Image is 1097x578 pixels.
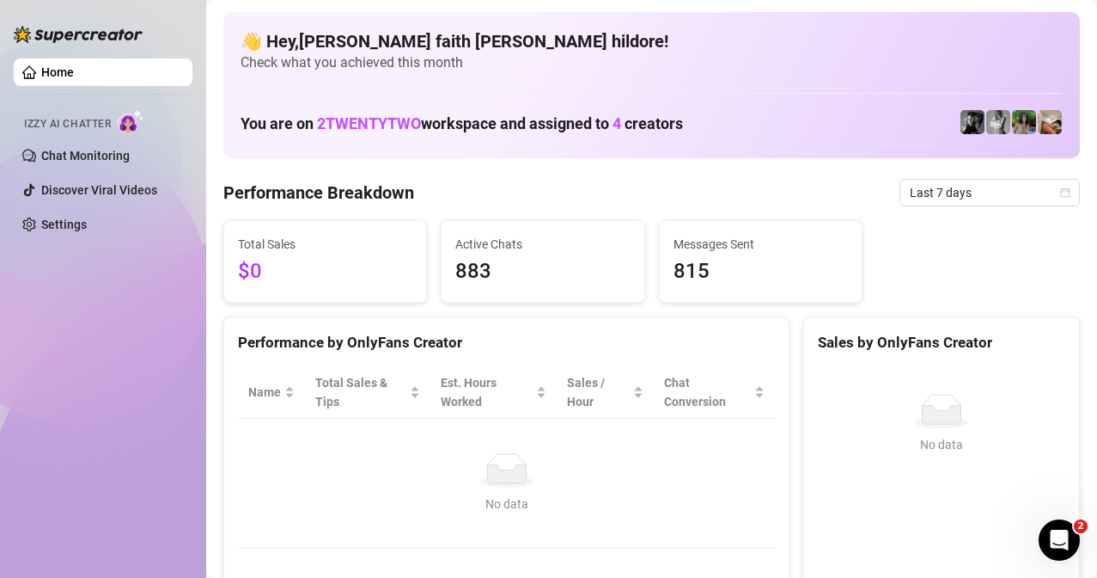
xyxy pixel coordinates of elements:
img: AI Chatter [118,109,144,134]
span: Sales / Hour [567,373,630,411]
span: 2 [1074,520,1088,533]
span: Chat Conversion [664,373,751,411]
span: Total Sales [238,235,412,254]
span: 2TWENTYTWO [317,114,421,132]
div: No data [255,495,758,513]
div: Performance by OnlyFans Creator [238,331,775,354]
span: $0 [238,255,412,288]
h1: You are on workspace and assigned to creators [241,114,683,133]
iframe: Intercom live chat [1039,520,1080,561]
a: Chat Monitoring [41,149,130,163]
span: Check what you achieved this month [241,53,1063,72]
div: Est. Hours Worked [441,373,533,411]
img: Chloe (Free) [1012,110,1036,134]
div: Sales by OnlyFans Creator [818,331,1065,354]
th: Name [238,366,305,419]
span: 4 [612,114,621,132]
a: Settings [41,218,87,231]
img: logo-BBDzfeDw.svg [14,26,143,43]
span: Total Sales & Tips [315,373,406,411]
th: Sales / Hour [557,366,654,419]
h4: 👋 Hey, [PERSON_NAME] faith [PERSON_NAME] hildore ! [241,29,1063,53]
img: Kennedy (Free) [986,110,1010,134]
img: Kennedy (VIP) [960,110,984,134]
a: Discover Viral Videos [41,183,157,197]
span: 883 [455,255,630,288]
a: Home [41,65,74,79]
span: Name [248,383,281,402]
span: Active Chats [455,235,630,254]
div: No data [825,435,1058,454]
th: Chat Conversion [654,366,775,419]
img: Chloe (VIP) [1038,110,1062,134]
span: Messages Sent [673,235,848,254]
span: calendar [1060,188,1070,198]
th: Total Sales & Tips [305,366,430,419]
span: Izzy AI Chatter [24,116,111,132]
span: 815 [673,255,848,288]
h4: Performance Breakdown [223,181,414,205]
span: Last 7 days [910,180,1070,206]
